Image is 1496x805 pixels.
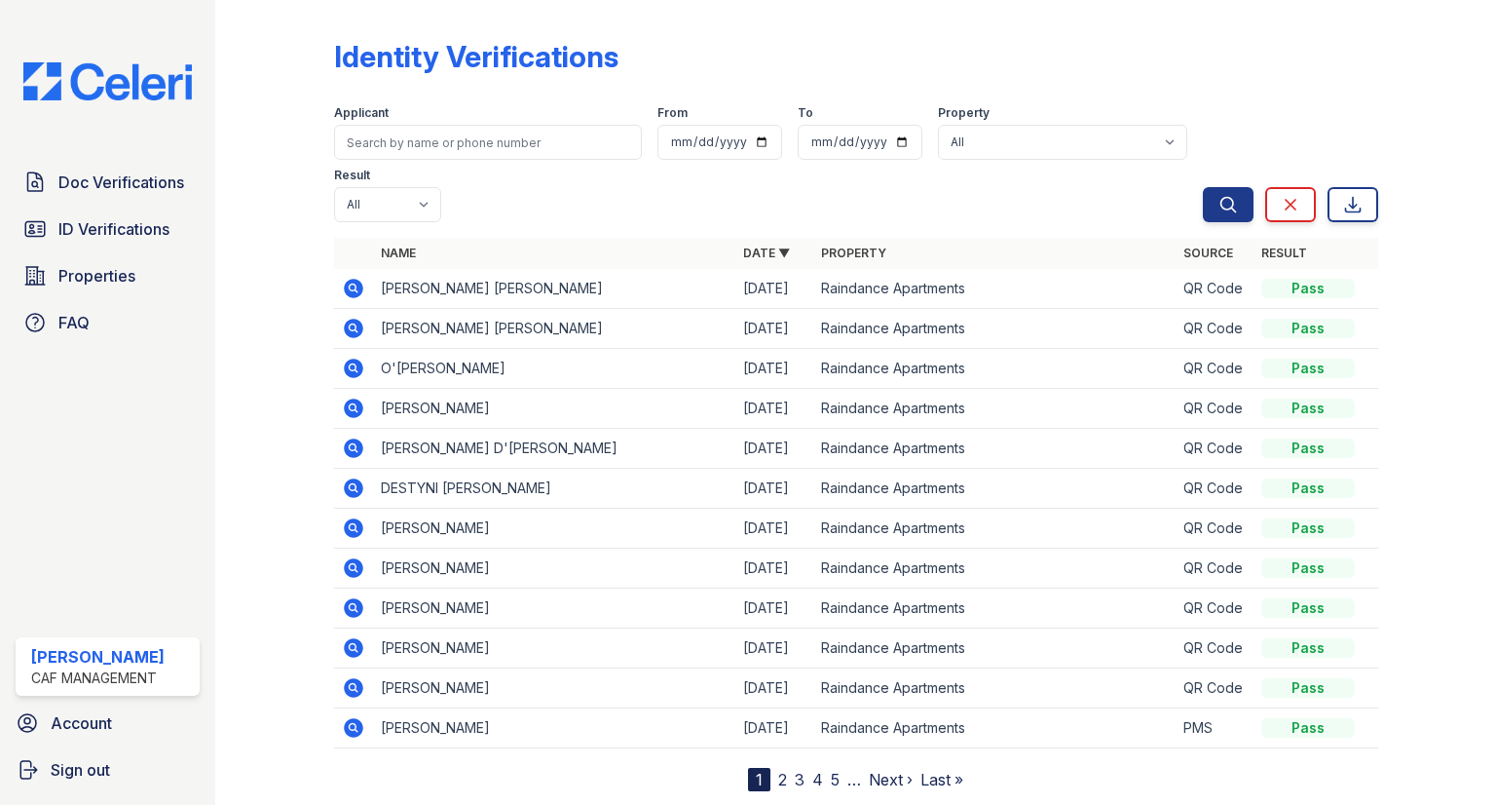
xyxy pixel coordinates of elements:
a: 2 [778,770,787,789]
td: Raindance Apartments [813,469,1176,509]
td: [PERSON_NAME] [373,389,735,429]
div: Pass [1261,558,1355,578]
a: 3 [795,770,804,789]
td: QR Code [1176,629,1253,669]
div: Pass [1261,598,1355,618]
td: [DATE] [735,669,813,709]
td: [DATE] [735,509,813,549]
td: [PERSON_NAME] [PERSON_NAME] [373,269,735,309]
a: ID Verifications [16,210,200,249]
div: Pass [1261,718,1355,738]
td: [DATE] [735,469,813,509]
td: O'[PERSON_NAME] [373,349,735,389]
label: From [657,105,688,121]
td: Raindance Apartments [813,709,1176,748]
td: [PERSON_NAME] [373,549,735,589]
td: [DATE] [735,269,813,309]
td: [PERSON_NAME] [373,589,735,629]
a: Properties [16,256,200,295]
div: 1 [748,768,770,791]
td: QR Code [1176,389,1253,429]
td: Raindance Apartments [813,509,1176,549]
td: QR Code [1176,469,1253,509]
div: Pass [1261,439,1355,458]
td: Raindance Apartments [813,549,1176,589]
td: Raindance Apartments [813,309,1176,349]
td: [DATE] [735,349,813,389]
td: Raindance Apartments [813,629,1176,669]
span: Sign out [51,758,110,782]
td: PMS [1176,709,1253,748]
label: Result [334,168,370,183]
td: DESTYNI [PERSON_NAME] [373,469,735,509]
span: ID Verifications [58,217,169,241]
span: Properties [58,264,135,287]
td: [PERSON_NAME] [PERSON_NAME] [373,309,735,349]
div: Pass [1261,678,1355,698]
div: [PERSON_NAME] [31,645,165,669]
td: [DATE] [735,389,813,429]
a: Source [1183,246,1233,260]
td: Raindance Apartments [813,589,1176,629]
td: [DATE] [735,629,813,669]
td: QR Code [1176,269,1253,309]
td: [DATE] [735,709,813,748]
div: Pass [1261,279,1355,298]
td: [PERSON_NAME] [373,509,735,549]
div: Identity Verifications [334,39,618,74]
td: QR Code [1176,509,1253,549]
a: Last » [920,770,963,789]
label: To [798,105,813,121]
label: Property [938,105,990,121]
div: Pass [1261,359,1355,378]
td: QR Code [1176,589,1253,629]
td: Raindance Apartments [813,669,1176,709]
a: 5 [831,770,840,789]
td: QR Code [1176,309,1253,349]
td: [PERSON_NAME] [373,709,735,748]
div: CAF Management [31,669,165,688]
a: Date ▼ [743,246,790,260]
div: Pass [1261,399,1355,418]
span: … [847,768,861,791]
a: Property [821,246,886,260]
td: [PERSON_NAME] [373,629,735,669]
a: FAQ [16,303,200,342]
input: Search by name or phone number [334,125,642,160]
span: Account [51,711,112,735]
td: Raindance Apartments [813,269,1176,309]
td: Raindance Apartments [813,389,1176,429]
td: QR Code [1176,669,1253,709]
a: Result [1261,246,1307,260]
a: Doc Verifications [16,163,200,202]
td: [DATE] [735,549,813,589]
a: Name [381,246,416,260]
label: Applicant [334,105,389,121]
img: CE_Logo_Blue-a8612792a0a2168367f1c8372b55b34899dd931a85d93a1a3d3e32e68fde9ad4.png [8,62,207,100]
div: Pass [1261,638,1355,658]
td: [DATE] [735,429,813,469]
td: QR Code [1176,349,1253,389]
td: [DATE] [735,309,813,349]
td: Raindance Apartments [813,429,1176,469]
span: FAQ [58,311,90,334]
a: 4 [812,770,823,789]
td: QR Code [1176,429,1253,469]
td: QR Code [1176,549,1253,589]
td: Raindance Apartments [813,349,1176,389]
a: Next › [869,770,913,789]
a: Account [8,704,207,743]
a: Sign out [8,750,207,789]
span: Doc Verifications [58,171,184,194]
td: [PERSON_NAME] [373,669,735,709]
div: Pass [1261,319,1355,338]
td: [PERSON_NAME] D'[PERSON_NAME] [373,429,735,469]
td: [DATE] [735,589,813,629]
div: Pass [1261,518,1355,538]
div: Pass [1261,479,1355,498]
